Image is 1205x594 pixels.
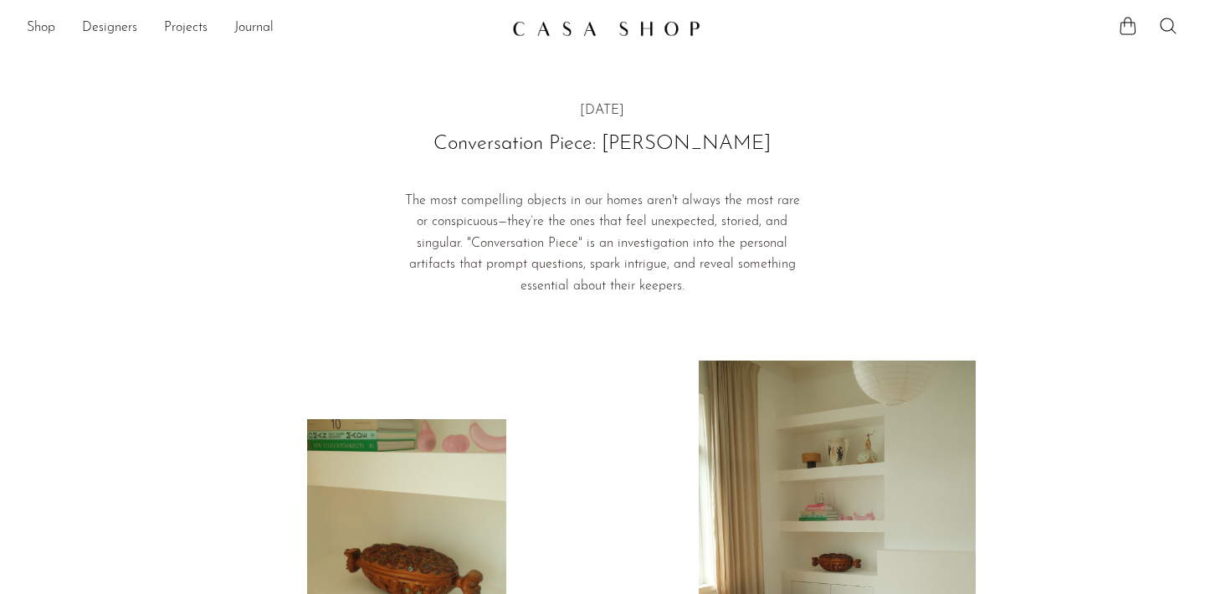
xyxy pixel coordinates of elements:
[234,18,274,39] a: Journal
[399,100,806,122] p: [DATE]
[27,14,499,43] nav: Desktop navigation
[82,18,137,39] a: Designers
[399,128,806,160] h2: Conversation Piece: [PERSON_NAME]
[164,18,208,39] a: Projects
[27,18,55,39] a: Shop
[399,191,806,298] p: The most compelling objects in our homes aren't always the most rare or conspicuous—they’re the o...
[27,14,499,43] ul: NEW HEADER MENU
